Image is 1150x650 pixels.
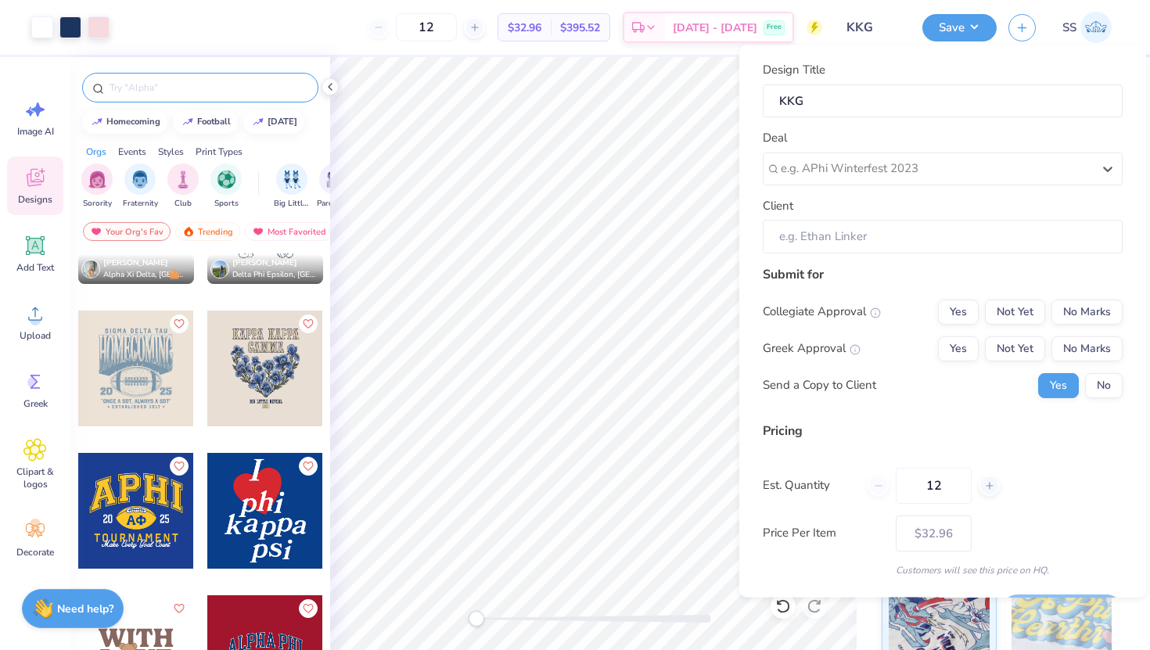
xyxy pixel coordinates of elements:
button: Like [170,314,189,333]
button: Yes [938,336,979,361]
button: No Marks [1051,299,1123,324]
button: Like [299,599,318,618]
span: Delta Phi Epsilon, [GEOGRAPHIC_DATA][US_STATE] at [GEOGRAPHIC_DATA] [232,269,317,281]
img: most_fav.gif [252,226,264,237]
button: Like [299,314,318,333]
div: Trending [175,222,240,241]
img: trending.gif [182,226,195,237]
button: No Marks [1051,336,1123,361]
input: Untitled Design [834,12,911,43]
div: football [197,117,231,126]
button: No [1085,372,1123,397]
button: Yes [938,299,979,324]
span: [PERSON_NAME] [103,257,168,268]
span: Decorate [16,546,54,558]
label: Price Per Item [763,524,884,542]
img: trend_line.gif [252,117,264,127]
button: Like [170,457,189,476]
button: filter button [317,163,353,210]
img: Big Little Reveal Image [283,171,300,189]
span: $395.52 [560,20,600,36]
span: Fraternity [123,198,158,210]
div: Greek Approval [763,339,861,357]
div: filter for Parent's Weekend [317,163,353,210]
span: Greek [23,397,48,410]
button: [DATE] [243,110,304,134]
label: Client [763,196,793,214]
span: Free [767,22,782,33]
label: Deal [763,129,787,147]
div: Styles [158,145,184,159]
div: Accessibility label [469,611,484,627]
div: Orgs [86,145,106,159]
button: filter button [123,163,158,210]
span: Big Little Reveal [274,198,310,210]
button: Yes [1038,372,1079,397]
img: most_fav.gif [90,226,102,237]
span: Image AI [17,125,54,138]
div: filter for Sports [210,163,242,210]
label: Design Title [763,61,825,79]
span: Upload [20,329,51,342]
button: Not Yet [985,336,1045,361]
input: – – [896,467,972,503]
img: trend_line.gif [91,117,103,127]
div: Events [118,145,146,159]
input: Try "Alpha" [108,80,308,95]
input: e.g. Ethan Linker [763,220,1123,253]
div: Most Favorited [245,222,333,241]
div: filter for Fraternity [123,163,158,210]
span: Designs [18,193,52,206]
div: homecoming [106,117,160,126]
span: Sorority [83,198,112,210]
div: Customers will see this price on HQ. [763,562,1123,576]
span: Clipart & logos [9,465,61,490]
button: Save [922,14,997,41]
img: Sports Image [217,171,235,189]
span: Sports [214,198,239,210]
button: football [173,110,238,134]
div: Collegiate Approval [763,303,881,321]
button: filter button [274,163,310,210]
button: filter button [167,163,199,210]
input: – – [396,13,457,41]
span: Club [174,198,192,210]
span: [DATE] - [DATE] [673,20,757,36]
img: Sami Simokaitis [1080,12,1112,43]
span: $32.96 [508,20,541,36]
label: Est. Quantity [763,476,856,494]
button: filter button [210,163,242,210]
div: halloween [268,117,297,126]
img: trend_line.gif [181,117,194,127]
button: Not Yet [985,299,1045,324]
a: SS [1055,12,1119,43]
span: SS [1062,19,1076,37]
span: Alpha Xi Delta, [GEOGRAPHIC_DATA][US_STATE] [103,269,188,281]
span: Add Text [16,261,54,274]
button: Like [299,457,318,476]
div: filter for Club [167,163,199,210]
button: filter button [81,163,113,210]
span: Parent's Weekend [317,198,353,210]
div: Submit for [763,264,1123,283]
span: [PERSON_NAME] [232,257,297,268]
div: Send a Copy to Client [763,376,876,394]
div: Pricing [763,421,1123,440]
strong: Need help? [57,602,113,616]
img: Club Image [174,171,192,189]
button: homecoming [82,110,167,134]
div: filter for Sorority [81,163,113,210]
img: Fraternity Image [131,171,149,189]
div: Print Types [196,145,243,159]
button: Like [170,599,189,618]
img: Sorority Image [88,171,106,189]
img: Parent's Weekend Image [326,171,344,189]
div: Your Org's Fav [83,222,171,241]
div: filter for Big Little Reveal [274,163,310,210]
